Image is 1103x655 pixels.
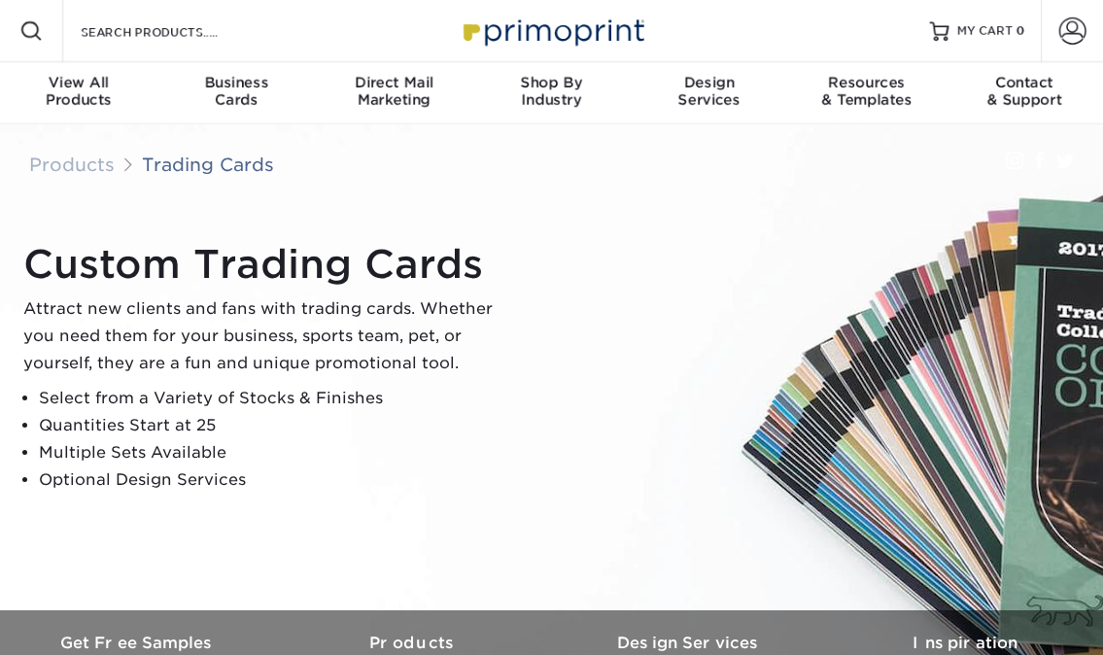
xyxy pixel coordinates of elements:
div: Industry [472,74,630,109]
a: DesignServices [631,62,788,124]
li: Multiple Sets Available [39,439,509,466]
a: Products [29,154,115,175]
img: Primoprint [455,10,649,52]
a: Trading Cards [142,154,274,175]
span: Contact [946,74,1103,91]
input: SEARCH PRODUCTS..... [79,19,268,43]
span: Resources [788,74,946,91]
div: & Templates [788,74,946,109]
h3: Design Services [552,634,828,652]
h3: Inspiration [827,634,1103,652]
li: Select from a Variety of Stocks & Finishes [39,385,509,412]
span: 0 [1017,24,1025,38]
span: Design [631,74,788,91]
div: Marketing [315,74,472,109]
a: Contact& Support [946,62,1103,124]
li: Optional Design Services [39,466,509,494]
span: Business [157,74,315,91]
div: & Support [946,74,1103,109]
a: Direct MailMarketing [315,62,472,124]
h3: Products [276,634,552,652]
span: Shop By [472,74,630,91]
li: Quantities Start at 25 [39,412,509,439]
a: Resources& Templates [788,62,946,124]
a: BusinessCards [157,62,315,124]
p: Attract new clients and fans with trading cards. Whether you need them for your business, sports ... [23,295,509,377]
div: Cards [157,74,315,109]
span: Direct Mail [315,74,472,91]
span: MY CART [957,23,1013,40]
div: Services [631,74,788,109]
a: Shop ByIndustry [472,62,630,124]
h1: Custom Trading Cards [23,241,509,288]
